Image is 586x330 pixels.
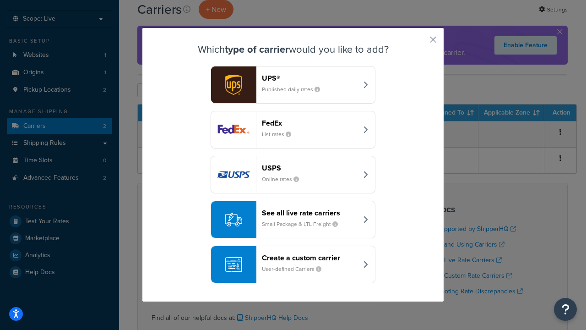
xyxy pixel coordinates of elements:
img: icon-carrier-liverate-becf4550.svg [225,211,242,228]
small: Published daily rates [262,85,327,93]
button: ups logoUPS®Published daily rates [211,66,375,104]
button: Open Resource Center [554,298,577,321]
small: Online rates [262,175,306,183]
img: ups logo [211,66,256,103]
small: List rates [262,130,298,138]
button: See all live rate carriersSmall Package & LTL Freight [211,201,375,238]
header: See all live rate carriers [262,209,358,217]
img: icon-carrier-custom-c93b8a24.svg [225,256,242,273]
header: FedEx [262,119,358,127]
small: User-defined Carriers [262,265,329,273]
button: fedEx logoFedExList rates [211,111,375,148]
header: Create a custom carrier [262,253,358,262]
strong: type of carrier [225,42,289,57]
header: UPS® [262,74,358,82]
small: Small Package & LTL Freight [262,220,345,228]
button: Create a custom carrierUser-defined Carriers [211,246,375,283]
h3: Which would you like to add? [165,44,421,55]
button: usps logoUSPSOnline rates [211,156,375,193]
img: usps logo [211,156,256,193]
header: USPS [262,164,358,172]
img: fedEx logo [211,111,256,148]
